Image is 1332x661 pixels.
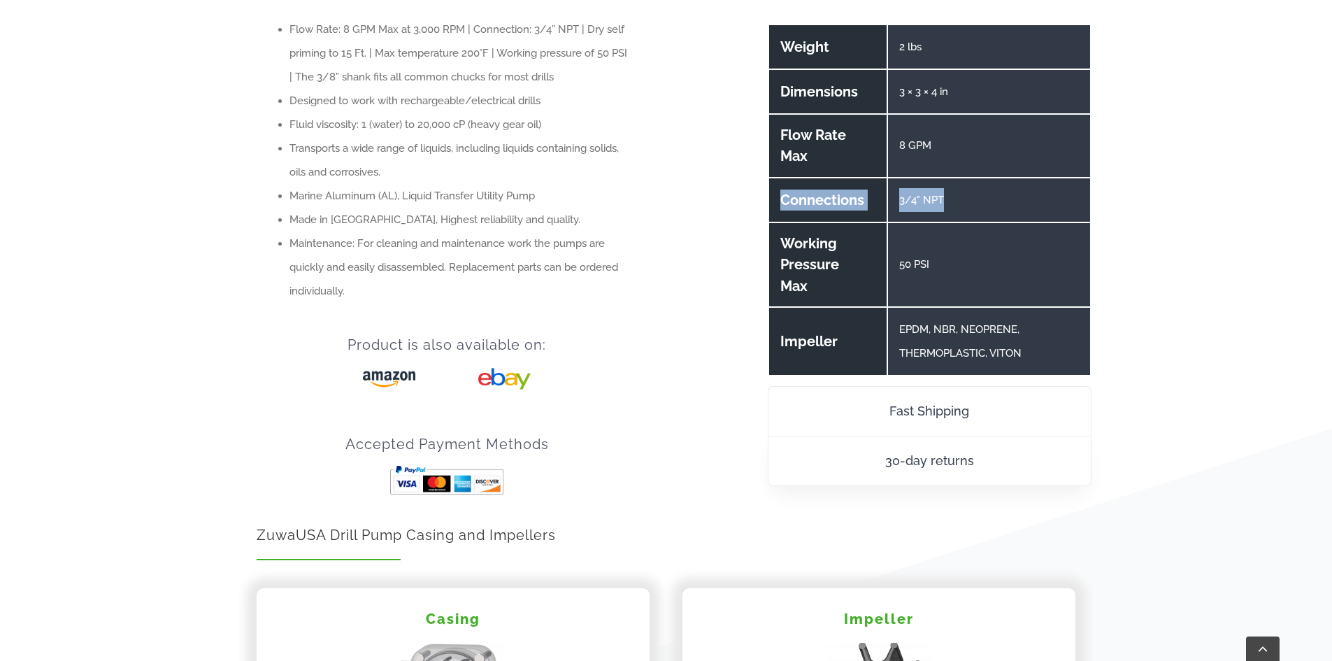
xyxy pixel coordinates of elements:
[888,25,1090,69] td: 2 lbs
[289,136,632,184] li: Transports a wide range of liquids, including liquids containing solids, oils and corrosives.
[888,70,1090,113] td: 3 × 3 × 4 in
[289,232,632,303] li: Maintenance: For cleaning and maintenance work the pumps are quickly and easily disassembled. Rep...
[899,253,1068,276] p: 50 PSI
[844,611,914,627] strong: Impeller
[289,89,632,113] li: Designed to work with rechargeable/electrical drills
[363,365,415,378] a: amazon_logo
[426,611,480,627] strong: Casing
[257,526,1075,544] h2: ZuwaUSA Drill Pump Casing and Impellers
[262,434,632,455] h3: Accepted Payment Methods
[899,134,1068,157] p: 8 GPM
[289,184,632,208] li: Marine Aluminum (AL), Liquid Transfer Utility Pump
[782,450,1077,471] p: 30-day returns
[769,223,887,306] th: Working Pressure Max
[363,367,415,392] img: amazon_logo.png
[769,25,887,69] th: Weight
[262,335,632,355] h3: Product is also available on:
[769,70,887,113] th: Dimensions
[289,113,632,136] li: Fluid viscosity: 1 (water) to 20,000 cP (heavy gear oil)
[769,178,887,222] th: Connections
[289,17,632,89] li: Flow Rate: 8 GPM Max at 3,000 RPM | Connection: 3/4” NPT | Dry self priming to 15 Ft. | Max tempe...
[899,318,1068,365] p: EPDM, NBR, NEOPRENE, THERMOPLASTIC, VITON
[390,466,504,495] img: paypal-payments
[899,188,1068,212] p: 3/4" NPT
[782,401,1077,422] p: Fast Shipping
[769,308,887,375] th: Impeller
[289,208,632,232] li: Made in [GEOGRAPHIC_DATA], Highest reliability and quality.
[478,365,531,378] a: ebay_logo
[478,367,531,392] img: ebay_logo.png
[769,115,887,177] th: Flow Rate Max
